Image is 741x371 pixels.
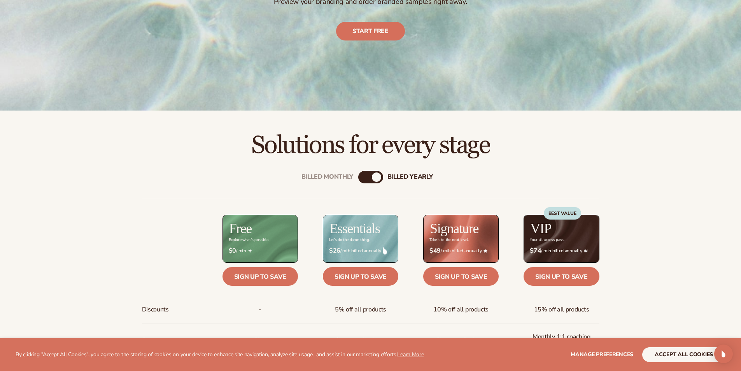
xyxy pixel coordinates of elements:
[430,222,478,236] h2: Signature
[329,247,392,255] span: / mth billed annually
[229,247,292,255] span: / mth
[323,267,398,286] a: Sign up to save
[229,247,236,255] strong: $0
[429,238,469,242] div: Take it to the next level.
[534,302,589,317] span: 15% off all products
[436,334,487,348] span: Chat, email, phone
[383,247,387,254] img: drop.png
[142,334,164,348] span: Support
[530,247,541,255] strong: $74
[323,215,398,262] img: Essentials_BG_9050f826-5aa9-47d9-a362-757b82c62641.jpg
[714,345,733,363] div: Open Intercom Messenger
[301,173,354,181] div: Billed Monthly
[544,207,581,220] div: BEST VALUE
[259,302,261,317] span: -
[22,132,719,158] h2: Solutions for every stage
[530,238,564,242] div: Your all-access pass.
[336,22,405,40] a: Start free
[142,302,169,317] span: Discounts
[483,249,487,253] img: Star_6.png
[424,215,498,262] img: Signature_BG_eeb718c8-65ac-49e3-a4e5-327c6aa73146.jpg
[254,334,267,348] p: Chat
[329,238,370,242] div: Let’s do the damn thing.
[429,247,441,255] strong: $49
[530,247,593,255] span: / mth billed annually
[433,302,489,317] span: 10% off all products
[329,222,380,236] h2: Essentials
[423,267,499,286] a: Sign up to save
[571,347,633,362] button: Manage preferences
[642,347,725,362] button: accept all cookies
[524,215,599,262] img: VIP_BG_199964bd-3653-43bc-8a67-789d2d7717b9.jpg
[524,267,599,286] a: Sign up to save
[530,222,551,236] h2: VIP
[584,249,588,253] img: Crown_2d87c031-1b5a-4345-8312-a4356ddcde98.png
[222,267,298,286] a: Sign up to save
[329,247,340,255] strong: $26
[223,215,298,262] img: free_bg.png
[530,330,593,352] span: Monthly 1:1 coaching for 1 year
[229,222,252,236] h2: Free
[229,238,269,242] div: Explore what's possible.
[387,173,433,181] div: billed Yearly
[248,249,252,253] img: Free_Icon_bb6e7c7e-73f8-44bd-8ed0-223ea0fc522e.png
[335,334,386,348] p: Chat, email, phone
[397,351,424,358] a: Learn More
[335,302,386,317] span: 5% off all products
[16,352,424,358] p: By clicking "Accept All Cookies", you agree to the storing of cookies on your device to enhance s...
[571,351,633,358] span: Manage preferences
[429,247,492,255] span: / mth billed annually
